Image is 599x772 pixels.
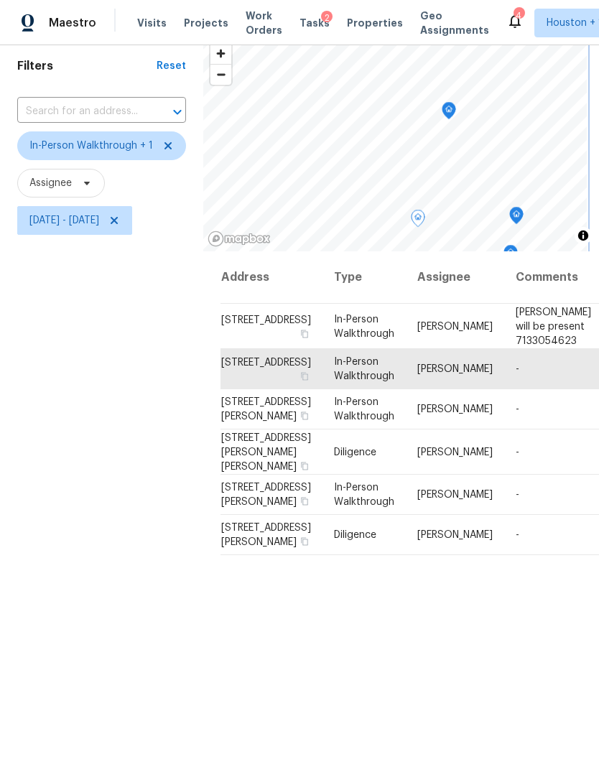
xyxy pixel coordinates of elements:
[322,251,406,304] th: Type
[208,231,271,247] a: Mapbox homepage
[137,16,167,30] span: Visits
[298,459,311,472] button: Copy Address
[203,36,587,251] canvas: Map
[514,9,524,23] div: 4
[334,530,376,540] span: Diligence
[167,102,187,122] button: Open
[49,16,96,30] span: Maestro
[417,490,493,500] span: [PERSON_NAME]
[298,535,311,548] button: Copy Address
[334,314,394,338] span: In-Person Walkthrough
[516,404,519,414] span: -
[334,397,394,422] span: In-Person Walkthrough
[17,101,146,123] input: Search for an address...
[417,447,493,457] span: [PERSON_NAME]
[29,213,99,228] span: [DATE] - [DATE]
[221,483,311,507] span: [STREET_ADDRESS][PERSON_NAME]
[298,327,311,340] button: Copy Address
[298,409,311,422] button: Copy Address
[411,210,425,232] div: Map marker
[321,11,333,25] div: 2
[579,228,588,243] span: Toggle attribution
[503,245,518,267] div: Map marker
[516,447,519,457] span: -
[516,490,519,500] span: -
[221,397,311,422] span: [STREET_ADDRESS][PERSON_NAME]
[516,364,519,374] span: -
[246,9,282,37] span: Work Orders
[334,357,394,381] span: In-Person Walkthrough
[29,176,72,190] span: Assignee
[210,43,231,64] button: Zoom in
[221,432,311,471] span: [STREET_ADDRESS][PERSON_NAME][PERSON_NAME]
[221,523,311,547] span: [STREET_ADDRESS][PERSON_NAME]
[17,59,157,73] h1: Filters
[406,251,504,304] th: Assignee
[220,251,322,304] th: Address
[334,447,376,457] span: Diligence
[298,495,311,508] button: Copy Address
[417,321,493,331] span: [PERSON_NAME]
[334,483,394,507] span: In-Person Walkthrough
[221,358,311,368] span: [STREET_ADDRESS]
[298,370,311,383] button: Copy Address
[210,65,231,85] span: Zoom out
[210,64,231,85] button: Zoom out
[417,404,493,414] span: [PERSON_NAME]
[347,16,403,30] span: Properties
[184,16,228,30] span: Projects
[157,59,186,73] div: Reset
[29,139,153,153] span: In-Person Walkthrough + 1
[299,18,330,28] span: Tasks
[509,207,524,229] div: Map marker
[221,315,311,325] span: [STREET_ADDRESS]
[516,530,519,540] span: -
[516,307,591,345] span: [PERSON_NAME] will be present 7133054623
[575,227,592,244] button: Toggle attribution
[420,9,489,37] span: Geo Assignments
[417,530,493,540] span: [PERSON_NAME]
[417,364,493,374] span: [PERSON_NAME]
[442,102,456,124] div: Map marker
